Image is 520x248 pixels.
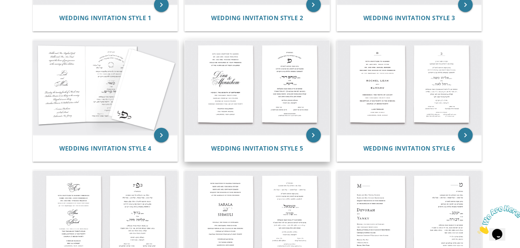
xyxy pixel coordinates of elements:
a: keyboard_arrow_right [306,128,321,142]
a: Wedding Invitation Style 1 [59,15,151,22]
span: Wedding Invitation Style 5 [211,144,303,152]
a: Wedding Invitation Style 3 [363,15,455,22]
img: Wedding Invitation Style 4 [33,40,177,136]
img: Chat attention grabber [3,3,48,32]
a: keyboard_arrow_right [154,128,169,142]
span: Wedding Invitation Style 2 [211,14,303,22]
a: Wedding Invitation Style 4 [59,145,151,152]
span: Wedding Invitation Style 6 [363,144,455,152]
iframe: chat widget [475,202,520,237]
span: Wedding Invitation Style 1 [59,14,151,22]
a: Wedding Invitation Style 2 [211,15,303,22]
a: keyboard_arrow_right [458,128,473,142]
img: Wedding Invitation Style 5 [185,40,329,136]
a: Wedding Invitation Style 6 [363,145,455,152]
img: Wedding Invitation Style 6 [337,40,482,136]
span: Wedding Invitation Style 3 [363,14,455,22]
span: Wedding Invitation Style 4 [59,144,151,152]
a: Wedding Invitation Style 5 [211,145,303,152]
